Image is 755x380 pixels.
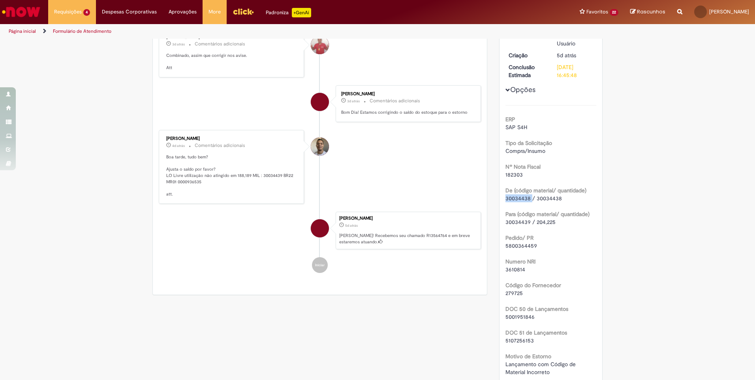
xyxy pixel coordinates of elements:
[172,42,185,47] span: 3d atrás
[341,92,473,96] div: [PERSON_NAME]
[172,143,185,148] span: 4d atrás
[586,8,608,16] span: Favoritos
[166,154,298,198] p: Boa tarde, tudo bem? Ajusta o saldo por favor? LO Livre utilização não atingido em 188,189 MIL : ...
[311,36,329,54] div: Erik Emanuel Dos Santos Lino
[709,8,749,15] span: [PERSON_NAME]
[195,142,245,149] small: Comentários adicionais
[347,99,360,103] span: 3d atrás
[505,163,541,170] b: Nº Nota Fiscal
[505,195,562,202] span: 30034438 / 30034438
[505,139,552,147] b: Tipo da Solicitação
[208,8,221,16] span: More
[557,32,593,47] div: Pendente Usuário
[341,109,473,116] p: Bom Dia! Estamos corrigindo o saldo do estoque para o estorno
[159,21,481,281] ul: Histórico de tíquete
[6,24,498,39] ul: Trilhas de página
[503,51,551,59] dt: Criação
[557,63,593,79] div: [DATE] 16:45:48
[503,63,551,79] dt: Conclusão Estimada
[505,266,525,273] span: 3610814
[505,258,535,265] b: Numero NRI
[311,219,329,237] div: Moises Farias dos Santos
[505,337,534,344] span: 5107256153
[339,216,477,221] div: [PERSON_NAME]
[505,211,590,218] b: Para (código material/ quantidade)
[505,353,551,360] b: Motivo de Estorno
[345,223,358,228] time: 24/09/2025 20:33:56
[83,9,90,16] span: 4
[557,52,576,59] time: 24/09/2025 20:33:56
[54,8,82,16] span: Requisições
[505,234,533,241] b: Pedido/ PR
[505,290,523,297] span: 279725
[311,93,329,111] div: Moises Farias dos Santos
[345,223,358,228] span: 5d atrás
[505,313,535,320] span: 5001951846
[505,147,545,154] span: Compra/Insumo
[166,53,298,71] p: Combinado, assim que corrigir nos avise. Att
[610,9,618,16] span: 22
[505,218,556,226] span: 30034439 / 204,225
[505,329,567,336] b: DOC 51 de Lançamentos
[9,28,36,34] a: Página inicial
[172,143,185,148] time: 25/09/2025 15:31:02
[233,6,254,17] img: click_logo_yellow_360x200.png
[505,116,515,123] b: ERP
[630,8,665,16] a: Rascunhos
[557,51,593,59] div: 24/09/2025 20:33:56
[1,4,41,20] img: ServiceNow
[370,98,420,104] small: Comentários adicionais
[159,212,481,250] li: Moises Farias dos Santos
[311,137,329,156] div: Joziano De Jesus Oliveira
[505,305,568,312] b: DOC 50 de Lançamentos
[505,187,586,194] b: De (código material/ quantidade)
[637,8,665,15] span: Rascunhos
[166,136,298,141] div: [PERSON_NAME]
[266,8,311,17] div: Padroniza
[505,124,527,131] span: SAP S4H
[292,8,311,17] p: +GenAi
[557,52,576,59] span: 5d atrás
[505,282,561,289] b: Código do Fornecedor
[505,242,537,249] span: 5800364459
[505,361,577,376] span: Lançamento com Código de Material Incorreto
[102,8,157,16] span: Despesas Corporativas
[195,41,245,47] small: Comentários adicionais
[169,8,197,16] span: Aprovações
[339,233,477,245] p: [PERSON_NAME]! Recebemos seu chamado R13564764 e em breve estaremos atuando.
[347,99,360,103] time: 26/09/2025 10:16:50
[53,28,111,34] a: Formulário de Atendimento
[505,171,523,178] span: 182303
